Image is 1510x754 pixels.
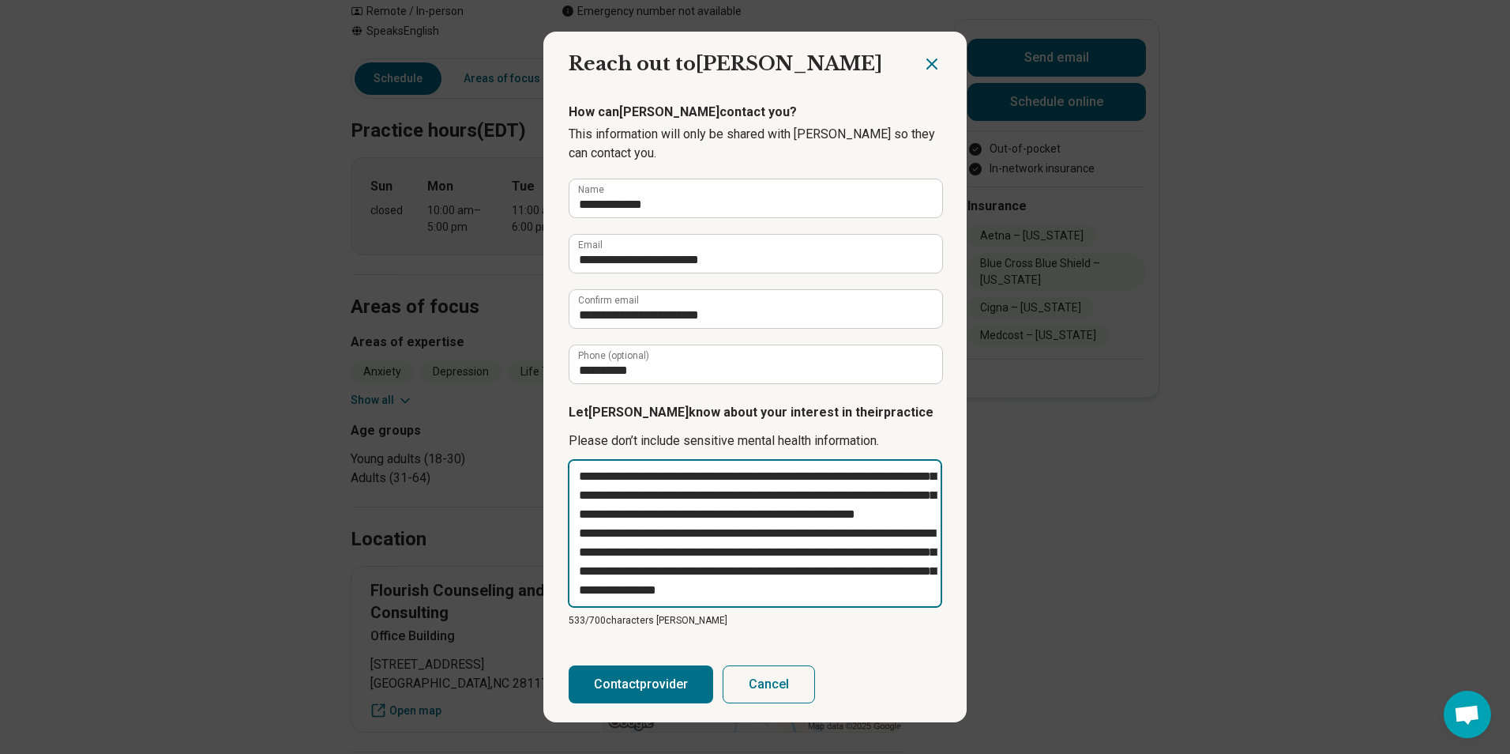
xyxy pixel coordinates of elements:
label: Confirm email [578,296,639,305]
p: Please don’t include sensitive mental health information. [569,432,941,451]
p: This information will only be shared with [PERSON_NAME] so they can contact you. [569,125,941,163]
button: Close dialog [922,55,941,74]
button: Contactprovider [569,665,713,703]
label: Email [578,240,603,250]
p: 533/ 700 characters [PERSON_NAME] [569,613,941,628]
label: Phone (optional) [578,351,649,360]
button: Cancel [723,665,815,703]
label: Name [578,185,604,194]
p: How can [PERSON_NAME] contact you? [569,103,941,122]
span: Reach out to [PERSON_NAME] [569,52,882,75]
p: Let [PERSON_NAME] know about your interest in their practice [569,403,941,422]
